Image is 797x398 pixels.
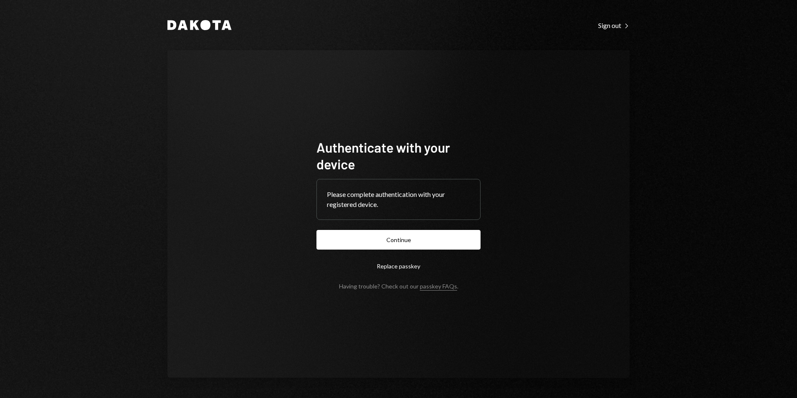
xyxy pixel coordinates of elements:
[327,189,470,209] div: Please complete authentication with your registered device.
[420,283,457,291] a: passkey FAQs
[316,230,481,250] button: Continue
[316,139,481,172] h1: Authenticate with your device
[598,20,630,30] a: Sign out
[339,283,458,290] div: Having trouble? Check out our .
[316,256,481,276] button: Replace passkey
